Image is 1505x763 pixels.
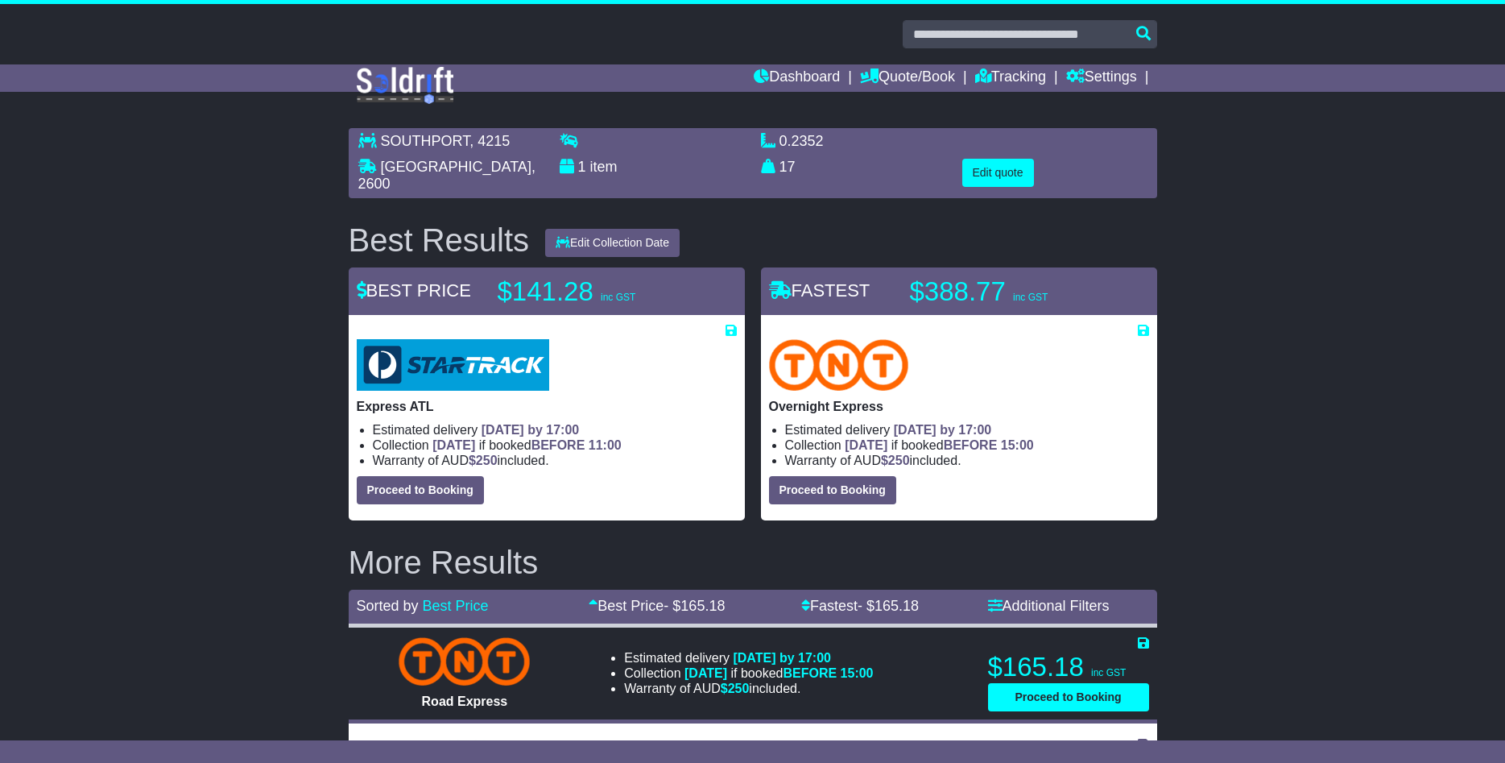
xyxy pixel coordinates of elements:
span: FASTEST [769,280,870,301]
span: $ [469,454,498,467]
span: Road Express [422,695,508,708]
p: $165.18 [988,651,1149,683]
span: $ [721,682,750,695]
span: , 2600 [358,159,535,193]
span: 250 [888,454,910,467]
span: 0.2352 [779,133,824,149]
span: [DATE] by 17:00 [733,651,831,665]
a: Additional Filters [988,598,1110,614]
span: [DATE] [432,438,475,452]
span: [DATE] [845,438,887,452]
span: inc GST [1013,292,1048,303]
li: Estimated delivery [373,422,737,437]
li: Collection [624,666,873,681]
a: Tracking [975,64,1046,92]
span: 15:00 [1001,438,1034,452]
span: SOUTHPORT [381,133,470,149]
a: Best Price [423,598,489,614]
span: 250 [476,454,498,467]
p: $388.77 [910,276,1111,308]
li: Warranty of AUD included. [624,681,873,696]
li: Warranty of AUD included. [785,453,1149,468]
li: Collection [373,437,737,453]
div: Best Results [341,222,538,258]
span: 250 [728,682,750,695]
p: Overnight Express [769,399,1149,414]
span: 17 [779,159,796,175]
span: 165.18 [874,598,919,614]
span: , 4215 [469,133,510,149]
li: Warranty of AUD included. [373,453,737,468]
img: TNT Domestic: Road Express [399,637,530,686]
span: 11:00 [589,438,622,452]
li: Estimated delivery [785,422,1149,437]
span: BEST PRICE [357,280,471,301]
span: 1 [578,159,586,175]
a: Quote/Book [860,64,955,92]
span: inc GST [1091,667,1126,678]
span: - $ [858,598,919,614]
img: TNT Domestic: Overnight Express [769,339,909,391]
span: [DATE] by 17:00 [894,423,992,437]
a: Dashboard [754,64,840,92]
span: if booked [684,666,873,680]
li: Collection [785,437,1149,453]
span: [DATE] [684,666,727,680]
li: Estimated delivery [624,650,873,666]
span: Sorted by [357,598,419,614]
span: BEFORE [783,666,837,680]
button: Proceed to Booking [988,683,1149,711]
span: 15:00 [841,666,874,680]
button: Proceed to Booking [769,476,896,504]
a: Settings [1066,64,1137,92]
span: if booked [432,438,621,452]
h2: More Results [349,545,1157,580]
span: if booked [845,438,1033,452]
button: Edit quote [962,159,1034,187]
span: [GEOGRAPHIC_DATA] [381,159,531,175]
span: - $ [664,598,725,614]
span: [DATE] by 17:00 [482,423,580,437]
p: $141.28 [498,276,699,308]
span: inc GST [601,292,635,303]
button: Edit Collection Date [545,229,680,257]
span: item [590,159,618,175]
span: $ [881,454,910,467]
a: Best Price- $165.18 [589,598,725,614]
a: Fastest- $165.18 [801,598,919,614]
span: 165.18 [680,598,725,614]
img: StarTrack: Express ATL [357,339,549,391]
span: BEFORE [531,438,585,452]
button: Proceed to Booking [357,476,484,504]
span: BEFORE [944,438,998,452]
p: Express ATL [357,399,737,414]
